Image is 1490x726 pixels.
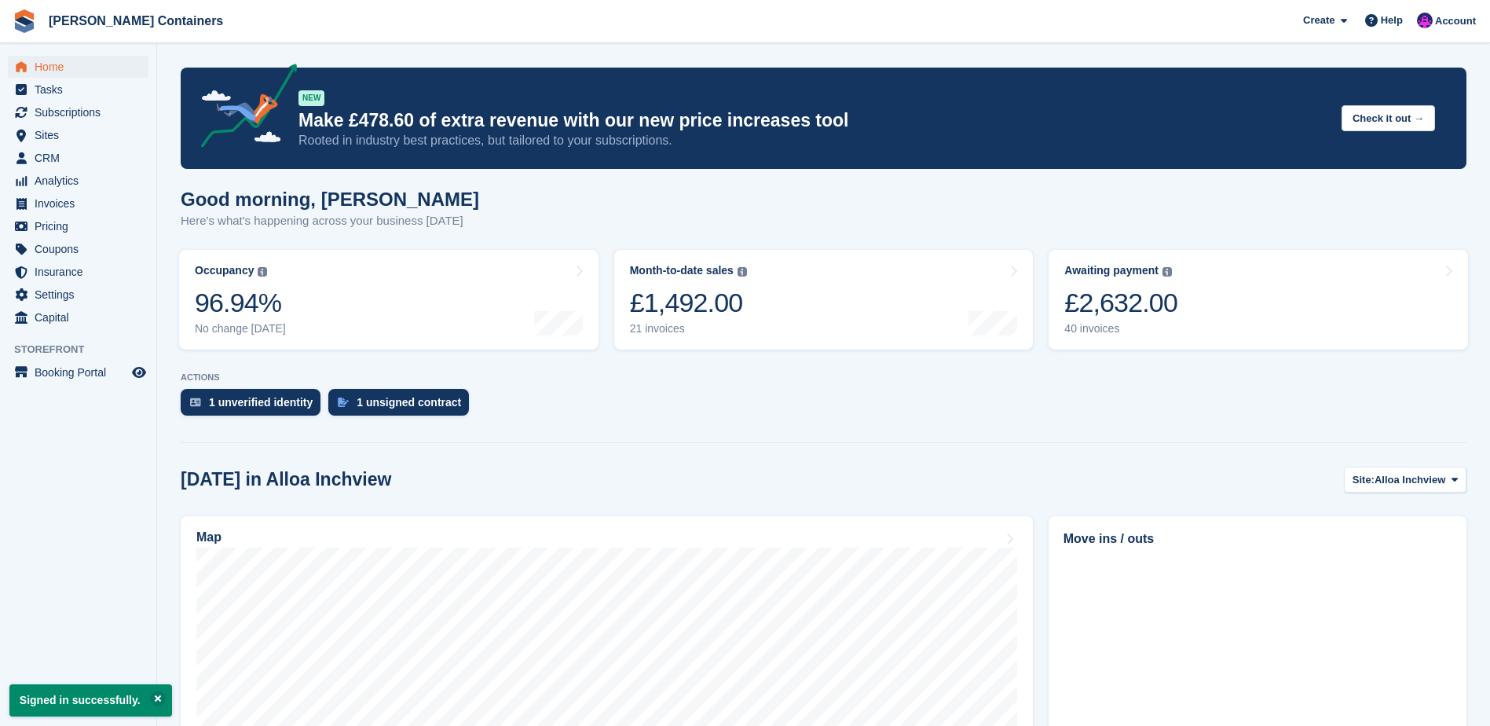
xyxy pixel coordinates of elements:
a: [PERSON_NAME] Containers [42,8,229,34]
div: Month-to-date sales [630,264,734,277]
a: menu [8,101,148,123]
button: Site: Alloa Inchview [1344,467,1466,493]
button: Check it out → [1342,105,1435,131]
img: icon-info-grey-7440780725fd019a000dd9b08b2336e03edf1995a4989e88bcd33f0948082b44.svg [1162,267,1172,277]
p: Make £478.60 of extra revenue with our new price increases tool [298,109,1329,132]
div: NEW [298,90,324,106]
span: Tasks [35,79,129,101]
span: Alloa Inchview [1375,472,1445,488]
h2: Move ins / outs [1064,530,1452,548]
a: menu [8,361,148,383]
a: Month-to-date sales £1,492.00 21 invoices [614,250,1034,350]
img: stora-icon-8386f47178a22dfd0bd8f6a31ec36ba5ce8667c1dd55bd0f319d3a0aa187defe.svg [13,9,36,33]
h1: Good morning, [PERSON_NAME] [181,189,479,210]
a: menu [8,56,148,78]
span: Help [1381,13,1403,28]
img: contract_signature_icon-13c848040528278c33f63329250d36e43548de30e8caae1d1a13099fd9432cc5.svg [338,398,349,407]
span: Sites [35,124,129,146]
img: icon-info-grey-7440780725fd019a000dd9b08b2336e03edf1995a4989e88bcd33f0948082b44.svg [258,267,267,277]
span: Home [35,56,129,78]
p: Rooted in industry best practices, but tailored to your subscriptions. [298,132,1329,149]
p: ACTIONS [181,372,1466,383]
span: Storefront [14,342,156,357]
h2: Map [196,530,221,544]
a: menu [8,124,148,146]
a: menu [8,215,148,237]
span: Coupons [35,238,129,260]
span: Settings [35,284,129,306]
img: icon-info-grey-7440780725fd019a000dd9b08b2336e03edf1995a4989e88bcd33f0948082b44.svg [738,267,747,277]
a: Occupancy 96.94% No change [DATE] [179,250,599,350]
a: Preview store [130,363,148,382]
span: Subscriptions [35,101,129,123]
span: Pricing [35,215,129,237]
span: Invoices [35,192,129,214]
a: menu [8,192,148,214]
a: Awaiting payment £2,632.00 40 invoices [1049,250,1468,350]
span: Site: [1353,472,1375,488]
span: Analytics [35,170,129,192]
a: menu [8,284,148,306]
h2: [DATE] in Alloa Inchview [181,469,391,490]
a: menu [8,238,148,260]
div: £1,492.00 [630,287,747,319]
div: 96.94% [195,287,286,319]
a: menu [8,79,148,101]
div: 21 invoices [630,322,747,335]
span: Booking Portal [35,361,129,383]
img: price-adjustments-announcement-icon-8257ccfd72463d97f412b2fc003d46551f7dbcb40ab6d574587a9cd5c0d94... [188,64,298,153]
a: 1 unsigned contract [328,389,477,423]
div: 40 invoices [1064,322,1177,335]
div: No change [DATE] [195,322,286,335]
div: Awaiting payment [1064,264,1159,277]
span: Account [1435,13,1476,29]
div: 1 unverified identity [209,396,313,409]
div: Occupancy [195,264,254,277]
img: Claire Wilson [1417,13,1433,28]
div: 1 unsigned contract [357,396,461,409]
p: Here's what's happening across your business [DATE] [181,212,479,230]
span: CRM [35,147,129,169]
a: menu [8,147,148,169]
a: menu [8,170,148,192]
a: menu [8,306,148,328]
div: £2,632.00 [1064,287,1177,319]
span: Create [1303,13,1334,28]
span: Capital [35,306,129,328]
a: 1 unverified identity [181,389,328,423]
img: verify_identity-adf6edd0f0f0b5bbfe63781bf79b02c33cf7c696d77639b501bdc392416b5a36.svg [190,398,201,407]
span: Insurance [35,261,129,283]
p: Signed in successfully. [9,684,172,717]
a: menu [8,261,148,283]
